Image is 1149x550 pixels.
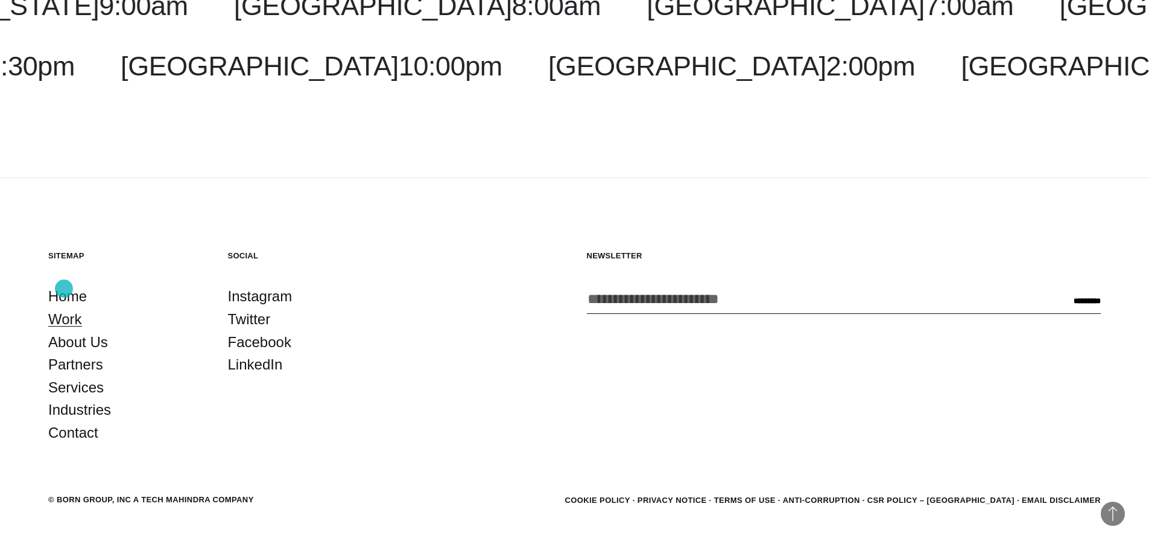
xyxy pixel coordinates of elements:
a: Twitter [228,308,271,331]
span: 10:00pm [399,51,502,82]
h5: Sitemap [48,251,204,261]
a: About Us [48,331,108,354]
h5: Social [228,251,384,261]
h5: Newsletter [587,251,1101,261]
a: Anti-Corruption [783,496,860,505]
a: Work [48,308,82,331]
a: Contact [48,421,98,444]
button: Back to Top [1101,502,1125,526]
a: Services [48,376,104,399]
a: [GEOGRAPHIC_DATA]2:00pm [548,51,915,82]
a: Email Disclaimer [1022,496,1101,505]
span: 2:00pm [826,51,915,82]
a: Privacy Notice [638,496,707,505]
a: Industries [48,398,111,421]
a: [GEOGRAPHIC_DATA]10:00pm [121,51,502,82]
a: Cookie Policy [565,496,630,505]
a: LinkedIn [228,353,283,376]
a: CSR POLICY – [GEOGRAPHIC_DATA] [867,496,1014,505]
a: Facebook [228,331,291,354]
a: Terms of Use [714,496,776,505]
div: © BORN GROUP, INC A Tech Mahindra Company [48,494,254,506]
a: Home [48,285,87,308]
a: Instagram [228,285,293,308]
a: Partners [48,353,103,376]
